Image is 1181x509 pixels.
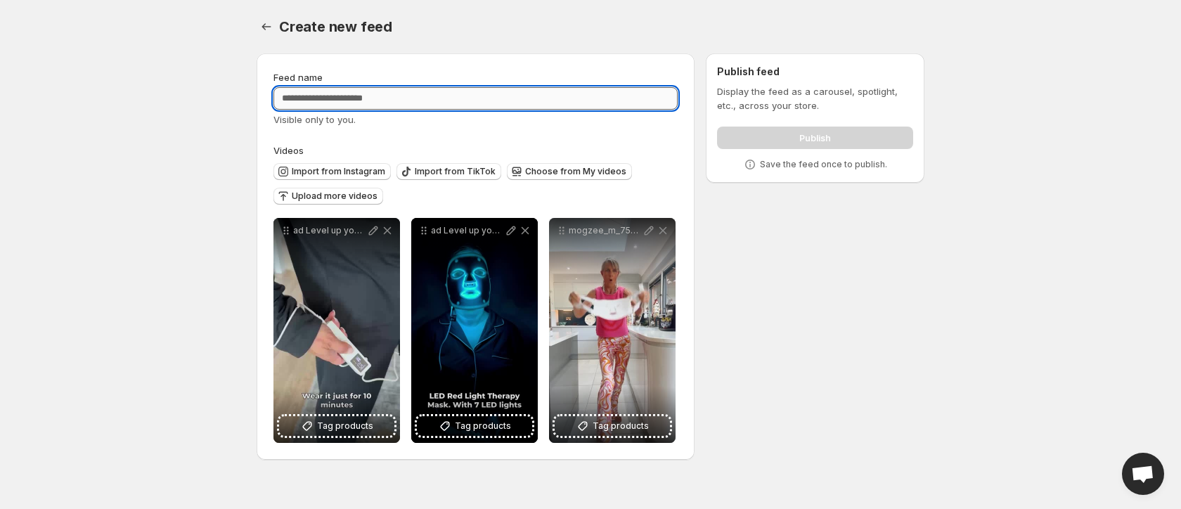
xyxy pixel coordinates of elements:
button: Tag products [555,416,670,436]
span: Import from TikTok [415,166,496,177]
span: Feed name [273,72,323,83]
div: ad Level up your skincare game with [PERSON_NAME] megelinofficial LED red [MEDICAL_DATA] maskWith... [411,218,538,443]
h2: Publish feed [717,65,913,79]
div: mogzee_m_7530898850140212502Tag products [549,218,676,443]
button: Tag products [279,416,394,436]
button: Choose from My videos [507,163,632,180]
span: Tag products [593,419,649,433]
span: Create new feed [279,18,392,35]
span: Tag products [317,419,373,433]
button: Tag products [417,416,532,436]
p: ad Level up your skincare game with [PERSON_NAME] LED red [MEDICAL_DATA] maskWith 7 - Trimaaa [293,225,366,236]
button: Settings [257,17,276,37]
p: ad Level up your skincare game with [PERSON_NAME] megelinofficial LED red [MEDICAL_DATA] maskWith... [431,225,504,236]
div: Open chat [1122,453,1164,495]
span: Choose from My videos [525,166,626,177]
span: Import from Instagram [292,166,385,177]
div: ad Level up your skincare game with [PERSON_NAME] LED red [MEDICAL_DATA] maskWith 7 - TrimaaaTag ... [273,218,400,443]
span: Videos [273,145,304,156]
button: Import from Instagram [273,163,391,180]
button: Import from TikTok [396,163,501,180]
span: Upload more videos [292,191,377,202]
p: Display the feed as a carousel, spotlight, etc., across your store. [717,84,913,112]
span: Visible only to you. [273,114,356,125]
button: Upload more videos [273,188,383,205]
p: Save the feed once to publish. [760,159,887,170]
p: mogzee_m_7530898850140212502 [569,225,642,236]
span: Tag products [455,419,511,433]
